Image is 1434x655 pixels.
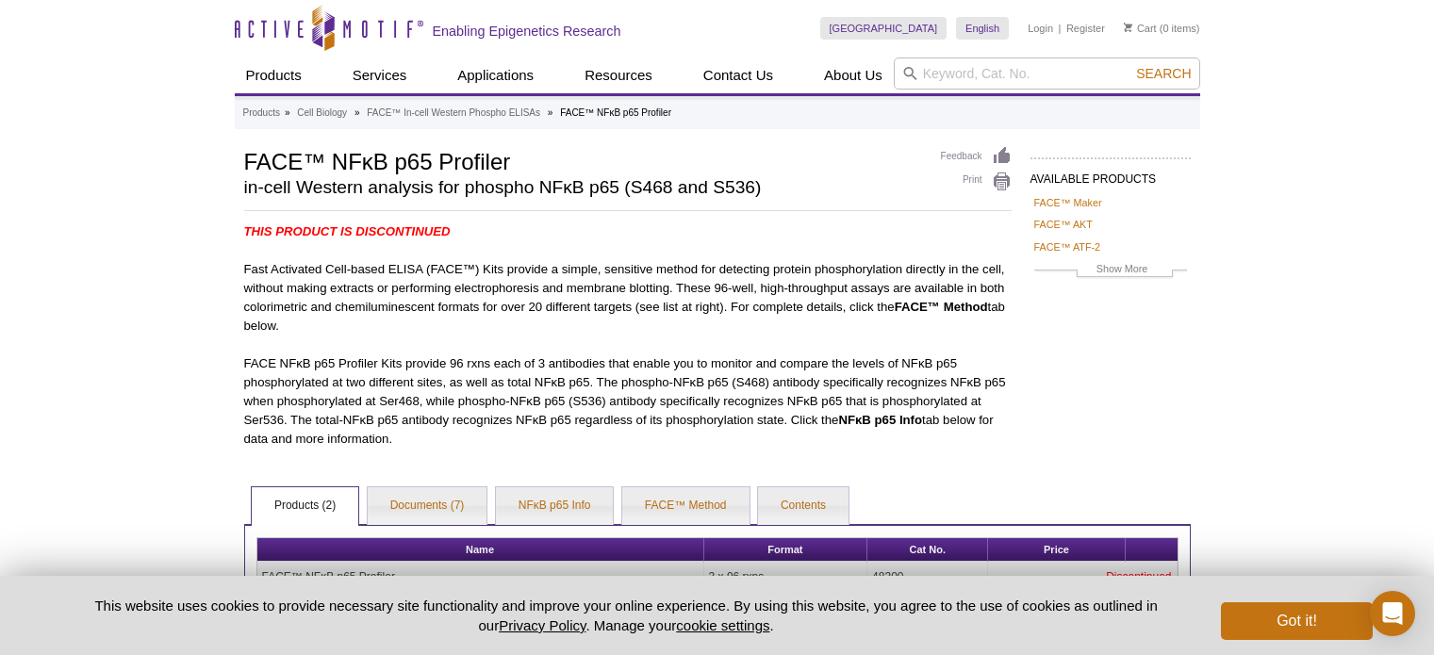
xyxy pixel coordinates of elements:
[1028,22,1053,35] a: Login
[367,105,540,122] a: FACE™ In-cell Western Phospho ELISAs
[622,487,750,525] a: FACE™ Method
[813,57,894,93] a: About Us
[704,538,868,562] th: Format
[692,57,784,93] a: Contact Us
[573,57,664,93] a: Resources
[368,487,487,525] a: Documents (7)
[285,107,290,118] li: »
[244,260,1012,336] p: Fast Activated Cell-based ELISA (FACE™) Kits provide a simple, sensitive method for detecting pro...
[1034,216,1093,233] a: FACE™ AKT
[62,596,1191,635] p: This website uses cookies to provide necessary site functionality and improve your online experie...
[988,538,1125,562] th: Price
[1124,17,1200,40] li: (0 items)
[1034,238,1101,255] a: FACE™ ATF-2
[235,57,313,93] a: Products
[252,487,358,525] a: Products (2)
[838,413,922,427] strong: NFκB p65 Info
[243,105,280,122] a: Products
[1030,157,1191,191] h2: AVAILABLE PRODUCTS
[1124,22,1157,35] a: Cart
[1124,23,1132,32] img: Your Cart
[758,487,849,525] a: Contents
[1130,65,1196,82] button: Search
[1066,22,1105,35] a: Register
[244,354,1012,449] p: FACE NFκB p65 Profiler Kits provide 96 rxns each of 3 antibodies that enable you to monitor and c...
[867,538,988,562] th: Cat No.
[496,487,614,525] a: NFκB p65 Info
[244,146,922,174] h1: FACE™ NFκB p65 Profiler
[1370,591,1415,636] div: Open Intercom Messenger
[956,17,1009,40] a: English
[941,172,1012,192] a: Print
[676,617,769,633] button: cookie settings
[499,617,585,633] a: Privacy Policy
[941,146,1012,167] a: Feedback
[1221,602,1372,640] button: Got it!
[867,562,988,593] td: 48300
[244,179,922,196] h2: in-cell Western analysis for phospho NFκB p65 (S468 and S536)
[1059,17,1062,40] li: |
[560,107,671,118] li: FACE™ NFκB p65 Profiler
[704,562,868,593] td: 3 x 96 rxns
[1034,260,1187,282] a: Show More
[988,562,1177,593] td: Discontinued
[433,23,621,40] h2: Enabling Epigenetics Research
[548,107,553,118] li: »
[244,224,451,238] em: THIS PRODUCT IS DISCONTINUED
[257,562,704,593] td: FACE™ NFκB p65 Profiler
[446,57,545,93] a: Applications
[257,538,704,562] th: Name
[1136,66,1191,81] span: Search
[1034,194,1102,211] a: FACE™ Maker
[895,300,988,314] strong: FACE™ Method
[354,107,360,118] li: »
[894,57,1200,90] input: Keyword, Cat. No.
[820,17,948,40] a: [GEOGRAPHIC_DATA]
[297,105,347,122] a: Cell Biology
[341,57,419,93] a: Services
